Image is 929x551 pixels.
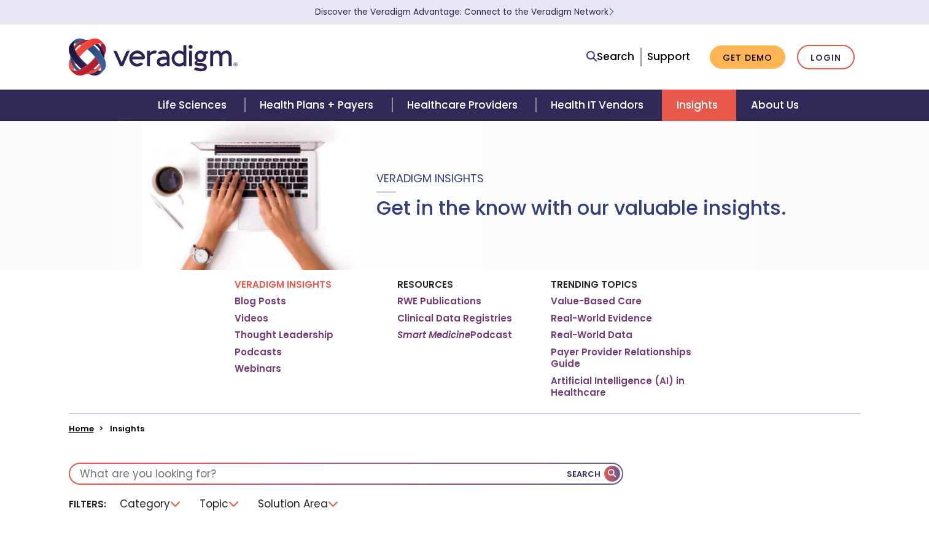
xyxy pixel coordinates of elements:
[536,90,662,121] a: Health IT Vendors
[376,171,484,186] span: Veradigm Insights
[192,495,247,514] li: Topic
[567,464,622,484] button: Search
[235,346,282,358] a: Podcasts
[647,49,690,64] a: Support
[245,90,392,121] a: Health Plans + Payers
[662,90,736,121] a: Insights
[397,312,512,325] a: Clinical Data Registries
[112,495,189,514] li: Category
[397,329,512,341] a: Smart MedicinePodcast
[586,48,634,65] a: Search
[143,90,245,121] a: Life Sciences
[70,464,622,484] input: What are you looking for?
[797,45,855,70] a: Login
[608,6,614,18] span: Learn More
[235,363,281,375] a: Webinars
[69,423,94,434] a: Home
[551,375,695,399] a: Artificial Intelligence (AI) in Healthcare
[315,6,614,18] a: Discover the Veradigm Advantage: Connect to the Veradigm NetworkLearn More
[235,295,286,307] a: Blog Posts
[551,329,632,341] a: Real-World Data
[397,295,481,307] a: RWE Publications
[551,312,652,325] a: Real-World Evidence
[397,328,470,341] em: Smart Medicine
[551,295,642,307] a: Value-Based Care
[551,346,695,370] a: Payer Provider Relationships Guide
[251,495,347,514] li: Solution Area
[710,45,785,69] a: Get Demo
[392,90,536,121] a: Healthcare Providers
[235,329,333,341] a: Thought Leadership
[235,312,268,325] a: Videos
[736,90,814,121] a: About Us
[69,37,238,77] img: Veradigm logo
[69,498,106,511] li: Filters:
[376,196,787,220] h1: Get in the know with our valuable insights.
